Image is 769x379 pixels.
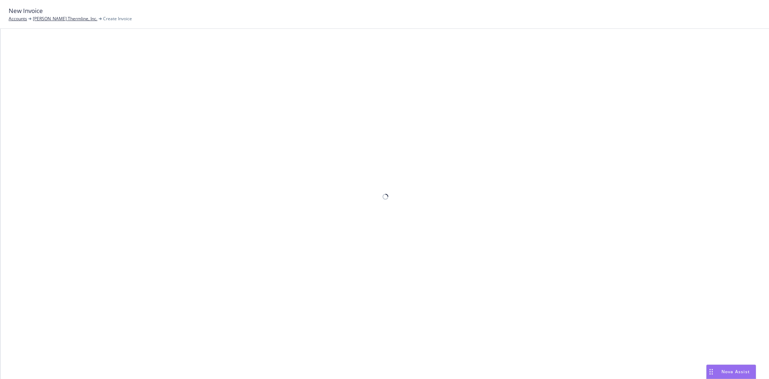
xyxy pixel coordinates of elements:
[9,16,27,22] a: Accounts
[707,365,716,379] div: Drag to move
[103,16,132,22] span: Create Invoice
[706,365,756,379] button: Nova Assist
[721,369,750,375] span: Nova Assist
[9,6,43,16] span: New Invoice
[33,16,97,22] a: [PERSON_NAME] Thermline, Inc.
